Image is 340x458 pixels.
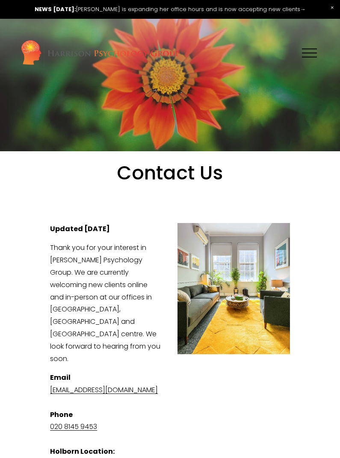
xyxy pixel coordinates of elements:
[50,446,115,456] strong: Holborn Location:
[50,242,290,365] p: Thank you for your interest in [PERSON_NAME] Psychology Group. We are currently welcoming new cli...
[50,385,158,395] a: [EMAIL_ADDRESS][DOMAIN_NAME]
[50,373,71,382] strong: Email
[21,39,180,67] img: Harrison Psychology Group
[50,410,73,420] strong: Phone
[68,161,272,208] h1: Contact Us
[50,224,110,234] strong: Updated [DATE]
[50,422,97,432] a: 020 8145 9453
